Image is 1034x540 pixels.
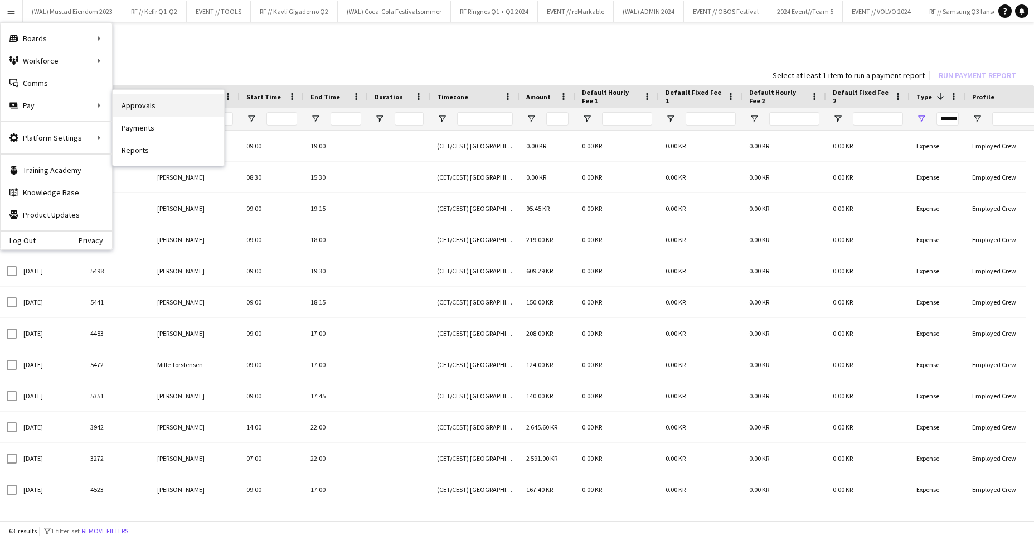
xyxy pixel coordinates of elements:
span: [PERSON_NAME] [157,204,205,213]
button: Remove filters [80,525,130,537]
span: Timezone [437,93,468,101]
div: 5441 [84,224,151,255]
div: (CET/CEST) [GEOGRAPHIC_DATA] [430,474,520,505]
div: (CET/CEST) [GEOGRAPHIC_DATA] [430,193,520,224]
span: 2 591.00 KR [526,454,557,462]
span: Default Hourly Fee 2 [749,88,806,105]
span: Mille Torstensen [157,360,203,369]
div: 0.00 KR [575,349,659,380]
div: Expense [910,443,965,474]
div: [DATE] [17,474,84,505]
div: Expense [910,193,965,224]
div: 17:45 [304,380,368,411]
div: 0.00 KR [742,287,826,317]
span: 167.40 KR [526,485,553,494]
div: 5498 [84,193,151,224]
div: 18:15 [304,287,368,317]
div: Expense [910,131,965,161]
span: 140.00 KR [526,392,553,400]
span: Default Fixed Fee 1 [666,88,722,105]
span: 2 645.60 KR [526,423,557,431]
span: [PERSON_NAME] [157,423,205,431]
div: 5351 [84,380,151,411]
div: 09:00 [240,287,304,317]
div: [DATE] [17,505,84,536]
div: 09:00 [240,380,304,411]
div: (CET/CEST) [GEOGRAPHIC_DATA] [430,255,520,286]
div: (CET/CEST) [GEOGRAPHIC_DATA] [430,318,520,349]
div: 17:00 [304,318,368,349]
span: 219.00 KR [526,235,553,244]
div: 0.00 KR [659,443,742,474]
span: Duration [375,93,403,101]
div: 0.00 KR [575,380,659,411]
input: Timezone Filter Input [457,112,513,126]
div: 0.00 KR [659,193,742,224]
a: Reports [113,139,224,161]
button: Open Filter Menu [310,114,321,124]
button: RF Ringnes Q1 + Q2 2024 [451,1,538,22]
div: 0.00 KR [826,380,910,411]
div: Expense [910,287,965,317]
span: 150.00 KR [526,298,553,306]
div: Expense [910,349,965,380]
button: Open Filter Menu [916,114,926,124]
div: [DATE] [17,318,84,349]
div: 15:30 [304,162,368,192]
div: 4109 [84,162,151,192]
div: [DATE] [17,287,84,317]
a: Training Academy [1,159,112,181]
div: 0.00 KR [826,131,910,161]
div: 0.00 KR [742,162,826,192]
div: 3942 [84,412,151,442]
button: (WAL) Coca-Cola Festivalsommer [338,1,451,22]
div: 0.00 KR [826,287,910,317]
span: Type [916,93,932,101]
div: (CET/CEST) [GEOGRAPHIC_DATA] [430,505,520,536]
span: 95.45 KR [526,204,550,213]
div: 0.00 KR [575,318,659,349]
button: EVENT // VOLVO 2024 [843,1,920,22]
div: 22:00 [304,412,368,442]
div: 09:00 [240,474,304,505]
span: [PERSON_NAME] [157,173,205,181]
div: 0.00 KR [659,474,742,505]
div: 0.00 KR [826,474,910,505]
div: Expense [910,224,965,255]
div: Select at least 1 item to run a payment report [773,70,925,80]
div: 0.00 KR [742,474,826,505]
a: Comms [1,72,112,94]
div: 0.00 KR [575,287,659,317]
div: 0.00 KR [826,349,910,380]
div: 0.00 KR [742,380,826,411]
button: Open Filter Menu [375,114,385,124]
div: (CET/CEST) [GEOGRAPHIC_DATA] [430,162,520,192]
div: 08:30 [240,162,304,192]
button: EVENT // TOOLS [187,1,251,22]
button: Open Filter Menu [972,114,982,124]
button: EVENT // OBOS Festival [684,1,768,22]
div: 09:00 [240,505,304,536]
div: 0.00 KR [575,412,659,442]
input: Amount Filter Input [546,112,569,126]
div: 09:00 [240,255,304,286]
div: 0.00 KR [575,474,659,505]
div: 4483 [84,318,151,349]
div: Expense [910,412,965,442]
div: 0.00 KR [826,412,910,442]
span: 208.00 KR [526,329,553,337]
a: Payments [113,117,224,139]
span: End Time [310,93,340,101]
div: 0.00 KR [826,162,910,192]
span: [PERSON_NAME] [157,329,205,337]
div: Expense [910,162,965,192]
span: Start Time [246,93,281,101]
div: 0.00 KR [742,193,826,224]
div: 19:15 [304,193,368,224]
button: (WAL) ADMIN 2024 [614,1,684,22]
button: Open Filter Menu [833,114,843,124]
div: 18:00 [304,224,368,255]
span: Profile [972,93,994,101]
div: Workforce [1,50,112,72]
button: Open Filter Menu [246,114,256,124]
